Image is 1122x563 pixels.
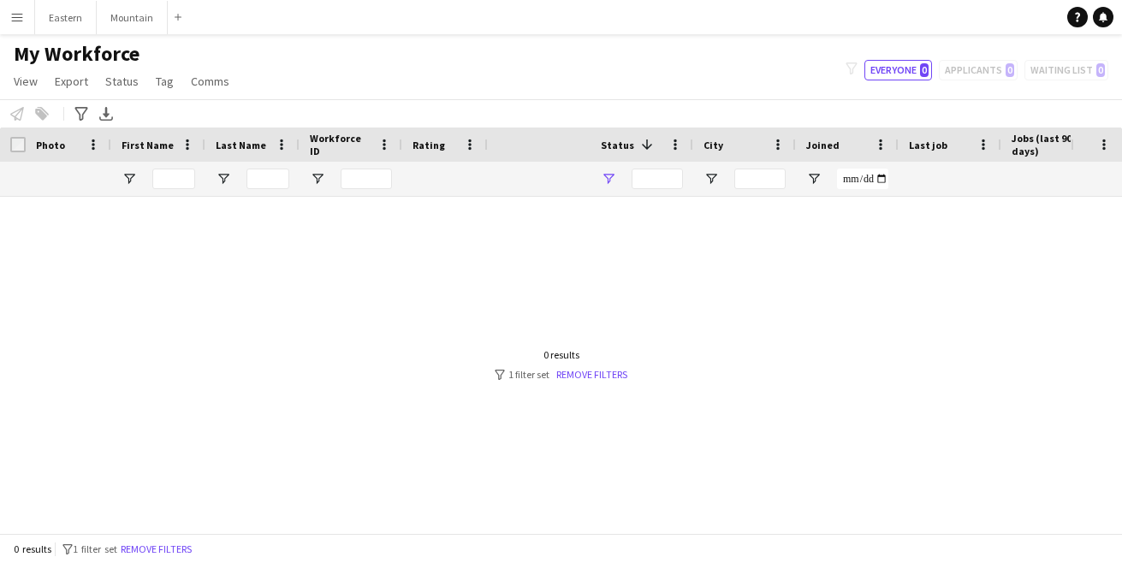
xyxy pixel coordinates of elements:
[703,139,723,151] span: City
[806,139,840,151] span: Joined
[413,139,445,151] span: Rating
[703,171,719,187] button: Open Filter Menu
[97,1,168,34] button: Mountain
[191,74,229,89] span: Comms
[55,74,88,89] span: Export
[601,171,616,187] button: Open Filter Menu
[556,368,627,381] a: Remove filters
[122,171,137,187] button: Open Filter Menu
[14,41,140,67] span: My Workforce
[216,171,231,187] button: Open Filter Menu
[310,132,371,157] span: Workforce ID
[184,70,236,92] a: Comms
[837,169,888,189] input: Joined Filter Input
[7,70,45,92] a: View
[495,348,627,361] div: 0 results
[495,368,627,381] div: 1 filter set
[156,74,174,89] span: Tag
[14,74,38,89] span: View
[36,139,65,151] span: Photo
[105,74,139,89] span: Status
[310,171,325,187] button: Open Filter Menu
[98,70,145,92] a: Status
[10,137,26,152] input: Column with Header Selection
[35,1,97,34] button: Eastern
[152,169,195,189] input: First Name Filter Input
[806,171,822,187] button: Open Filter Menu
[734,169,786,189] input: City Filter Input
[149,70,181,92] a: Tag
[1012,132,1082,157] span: Jobs (last 90 days)
[864,60,932,80] button: Everyone0
[909,139,947,151] span: Last job
[216,139,266,151] span: Last Name
[73,542,117,555] span: 1 filter set
[601,139,634,151] span: Status
[71,104,92,124] app-action-btn: Advanced filters
[48,70,95,92] a: Export
[246,169,289,189] input: Last Name Filter Input
[341,169,392,189] input: Workforce ID Filter Input
[117,540,195,559] button: Remove filters
[96,104,116,124] app-action-btn: Export XLSX
[920,63,929,77] span: 0
[122,139,174,151] span: First Name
